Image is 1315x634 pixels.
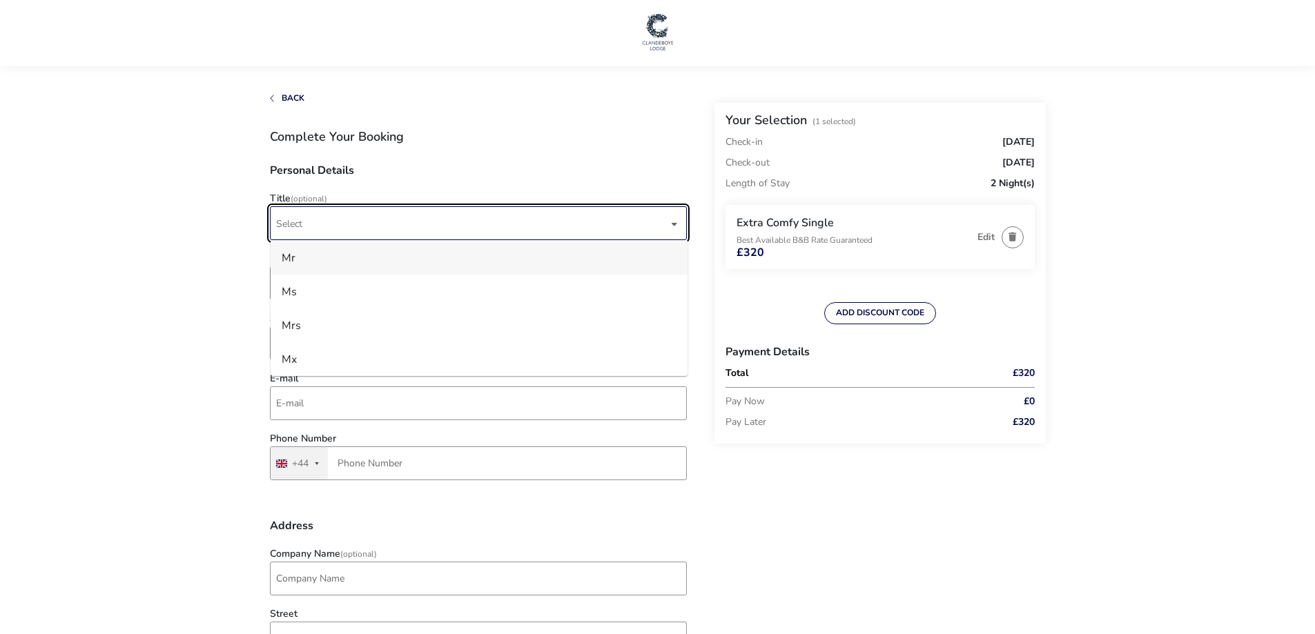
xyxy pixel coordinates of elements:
[1024,397,1035,406] span: £0
[276,207,668,239] span: Select
[270,326,687,360] input: surname
[1013,368,1035,378] span: £320
[271,342,688,376] li: [object Object]
[824,302,936,324] button: ADD DISCOUNT CODE
[641,11,675,52] img: Main Website
[291,193,327,204] span: (Optional)
[725,152,770,173] p: Check-out
[725,137,763,147] p: Check-in
[282,315,301,337] div: Mrs
[1002,158,1035,168] span: [DATE]
[270,374,298,384] label: E-mail
[1002,137,1035,147] span: [DATE]
[271,447,328,479] button: Selected country
[271,275,688,308] li: [object Object]
[270,165,687,187] h3: Personal Details
[276,217,302,230] span: Select
[737,236,971,244] p: Best Available B&B Rate Guaranteed
[292,459,309,468] div: +44
[270,266,687,300] input: firstName
[737,247,764,258] span: £320
[282,281,297,303] div: Ms
[812,116,856,127] span: (1 Selected)
[270,217,687,230] p-dropdown: Title
[977,232,995,242] button: Edit
[725,391,973,412] p: Pay Now
[991,179,1035,188] span: 2 Night(s)
[725,173,790,194] p: Length of Stay
[270,386,687,420] input: email
[725,112,807,128] h2: Your Selection
[271,241,688,275] li: [object Object]
[270,194,327,204] label: Title
[270,549,377,559] label: Company Name
[270,562,687,595] input: company
[282,92,304,103] span: Back
[340,548,377,559] span: (Optional)
[270,254,318,264] label: First Name
[270,520,687,542] h3: Address
[270,434,336,444] label: Phone Number
[270,130,687,143] h1: Complete Your Booking
[725,368,973,378] p: Total
[282,247,295,269] div: Mr
[737,216,971,230] h3: Extra Comfy Single
[671,210,678,237] div: dropdown trigger
[1013,417,1035,427] span: £320
[270,609,298,619] label: Street
[725,335,1035,368] h3: Payment Details
[725,412,973,433] p: Pay Later
[271,308,688,342] li: [object Object]
[270,94,304,103] button: Back
[270,314,310,324] label: Surname
[282,348,297,370] div: Mx
[270,446,687,480] input: Phone Number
